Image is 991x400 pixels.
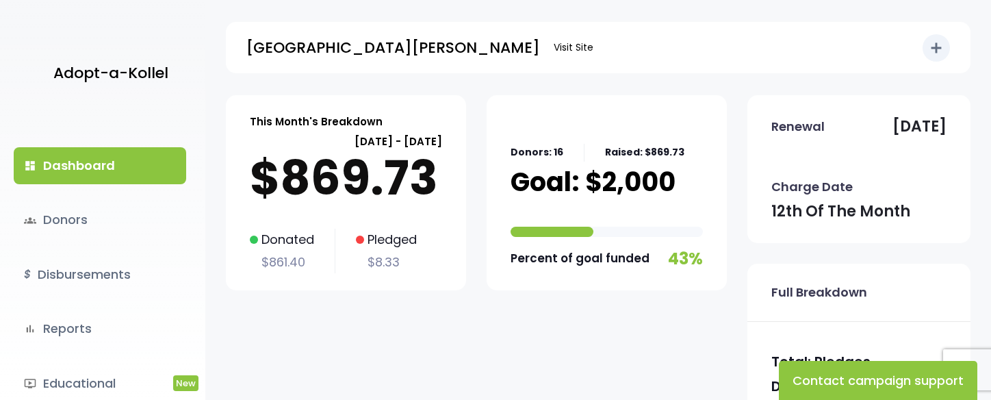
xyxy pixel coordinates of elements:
[892,113,947,140] p: [DATE]
[771,116,825,138] p: Renewal
[511,248,649,269] p: Percent of goal funded
[246,34,540,62] p: [GEOGRAPHIC_DATA][PERSON_NAME]
[923,34,950,62] button: add
[24,377,36,390] i: ondemand_video
[547,34,600,61] a: Visit Site
[771,176,853,198] p: Charge Date
[24,160,36,172] i: dashboard
[14,310,186,347] a: bar_chartReports
[14,201,186,238] a: groupsDonors
[928,40,944,56] i: add
[250,112,383,131] p: This Month's Breakdown
[47,40,168,106] a: Adopt-a-Kollel
[668,244,703,273] p: 43%
[250,151,442,205] p: $869.73
[24,214,36,227] span: groups
[356,229,417,251] p: Pledged
[24,323,36,335] i: bar_chart
[605,144,684,161] p: Raised: $869.73
[771,349,947,399] p: Total: Pledges, Donations
[511,144,563,161] p: Donors: 16
[771,282,867,303] p: Full Breakdown
[356,251,417,273] p: $8.33
[14,147,186,184] a: dashboardDashboard
[511,168,675,195] p: Goal: $2,000
[771,198,910,225] p: 12th of the month
[53,60,168,87] p: Adopt-a-Kollel
[24,265,31,285] i: $
[250,229,314,251] p: Donated
[250,251,314,273] p: $861.40
[779,361,977,400] button: Contact campaign support
[14,256,186,293] a: $Disbursements
[173,375,198,391] span: New
[250,132,442,151] p: [DATE] - [DATE]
